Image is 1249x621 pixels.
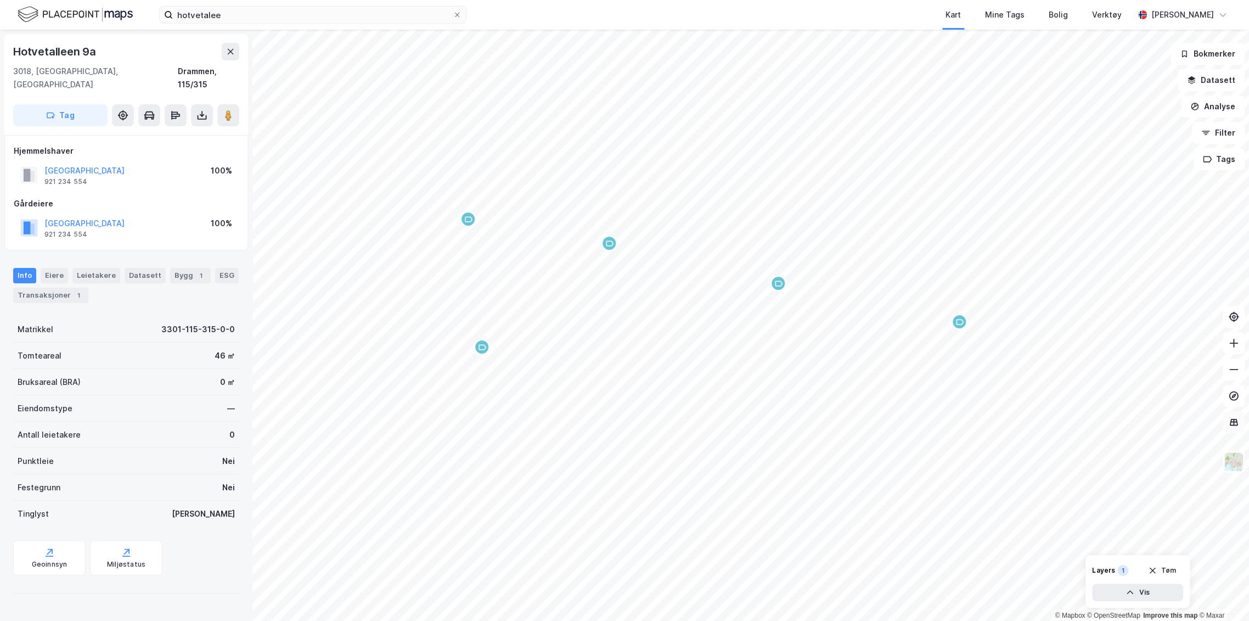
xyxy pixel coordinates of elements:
[18,323,53,336] div: Matrikkel
[951,314,967,330] div: Map marker
[18,428,81,441] div: Antall leietakere
[18,376,81,389] div: Bruksareal (BRA)
[1143,612,1197,619] a: Improve this map
[1181,96,1245,118] button: Analyse
[18,507,49,521] div: Tinglyst
[1087,612,1140,619] a: OpenStreetMap
[1194,568,1249,621] iframe: Chat Widget
[211,217,232,230] div: 100%
[227,402,235,415] div: —
[172,507,235,521] div: [PERSON_NAME]
[474,339,490,355] div: Map marker
[18,481,60,494] div: Festegrunn
[32,560,67,569] div: Geoinnsyn
[18,5,133,24] img: logo.f888ab2527a4732fd821a326f86c7f29.svg
[170,268,211,283] div: Bygg
[770,275,786,292] div: Map marker
[229,428,235,441] div: 0
[14,144,239,158] div: Hjemmelshaver
[13,104,108,126] button: Tag
[195,270,206,281] div: 1
[215,349,235,362] div: 46 ㎡
[173,7,453,23] input: Søk på adresse, matrikkel, gårdeiere, leietakere eller personer
[1117,565,1128,576] div: 1
[18,455,54,468] div: Punktleie
[215,268,239,283] div: ESG
[1192,122,1245,144] button: Filter
[44,177,87,186] div: 921 234 554
[73,290,84,301] div: 1
[13,288,88,303] div: Transaksjoner
[211,164,232,177] div: 100%
[1055,612,1085,619] a: Mapbox
[1092,584,1183,601] button: Vis
[125,268,166,283] div: Datasett
[107,560,145,569] div: Miljøstatus
[14,197,239,210] div: Gårdeiere
[601,235,617,251] div: Map marker
[222,481,235,494] div: Nei
[18,349,61,362] div: Tomteareal
[44,230,87,239] div: 921 234 554
[161,323,235,336] div: 3301-115-315-0-0
[13,43,98,60] div: Hotvetalleen 9a
[985,8,1025,21] div: Mine Tags
[1171,43,1245,65] button: Bokmerker
[1178,69,1245,91] button: Datasett
[1194,568,1249,621] div: Kontrollprogram for chat
[72,268,120,283] div: Leietakere
[1092,8,1122,21] div: Verktøy
[946,8,961,21] div: Kart
[18,402,72,415] div: Eiendomstype
[1194,148,1245,170] button: Tags
[222,455,235,468] div: Nei
[460,211,476,227] div: Map marker
[13,65,178,91] div: 3018, [GEOGRAPHIC_DATA], [GEOGRAPHIC_DATA]
[1223,451,1244,472] img: Z
[1092,566,1115,575] div: Layers
[1151,8,1214,21] div: [PERSON_NAME]
[1141,562,1183,579] button: Tøm
[220,376,235,389] div: 0 ㎡
[1049,8,1068,21] div: Bolig
[13,268,36,283] div: Info
[178,65,239,91] div: Drammen, 115/315
[41,268,68,283] div: Eiere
